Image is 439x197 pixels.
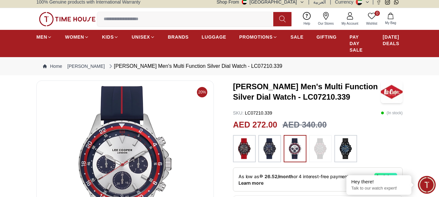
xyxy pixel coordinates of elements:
span: PAY DAY SALE [350,34,370,53]
div: Chat Widget [418,176,436,194]
span: KIDS [102,34,114,40]
a: LUGGAGE [202,31,226,43]
p: LC07210.339 [233,110,272,116]
img: ... [236,138,252,159]
span: BRANDS [168,34,189,40]
p: Talk to our watch expert! [351,186,407,191]
a: Our Stores [314,11,338,27]
a: UNISEX [132,31,155,43]
a: PROMOTIONS [239,31,278,43]
span: Wishlist [364,21,380,26]
span: SALE [291,34,303,40]
img: ... [287,138,303,159]
span: MEN [36,34,47,40]
a: MEN [36,31,52,43]
img: Lee Cooper Men's Multi Function Silver Dial Watch - LC07210.339 [381,80,403,103]
img: ... [312,138,329,159]
span: 0 [375,11,380,16]
span: WOMEN [65,34,84,40]
a: KIDS [102,31,119,43]
span: My Bag [382,20,399,25]
a: GIFTING [316,31,337,43]
div: [PERSON_NAME] Men's Multi Function Silver Dial Watch - LC07210.339 [108,62,282,70]
h3: AED 340.00 [282,119,327,131]
span: My Account [339,21,361,26]
span: [DATE] DEALS [383,34,403,47]
span: Help [301,21,313,26]
img: ... [262,138,278,159]
a: PAY DAY SALE [350,31,370,56]
a: WOMEN [65,31,89,43]
img: ... [338,138,354,159]
h2: AED 272.00 [233,119,277,131]
a: 0Wishlist [362,11,381,27]
span: LUGGAGE [202,34,226,40]
img: ... [39,12,96,26]
p: ( In stock ) [381,110,403,116]
a: [DATE] DEALS [383,31,403,49]
span: UNISEX [132,34,150,40]
nav: Breadcrumb [36,57,403,75]
a: Home [43,63,62,69]
span: SKU : [233,110,244,116]
a: SALE [291,31,303,43]
div: Hey there! [351,179,407,185]
span: GIFTING [316,34,337,40]
span: Our Stores [316,21,336,26]
h3: [PERSON_NAME] Men's Multi Function Silver Dial Watch - LC07210.339 [233,81,381,102]
span: 20% [197,87,207,97]
span: PROMOTIONS [239,34,273,40]
a: Help [300,11,314,27]
a: [PERSON_NAME] [67,63,105,69]
a: BRANDS [168,31,189,43]
button: My Bag [381,11,400,27]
